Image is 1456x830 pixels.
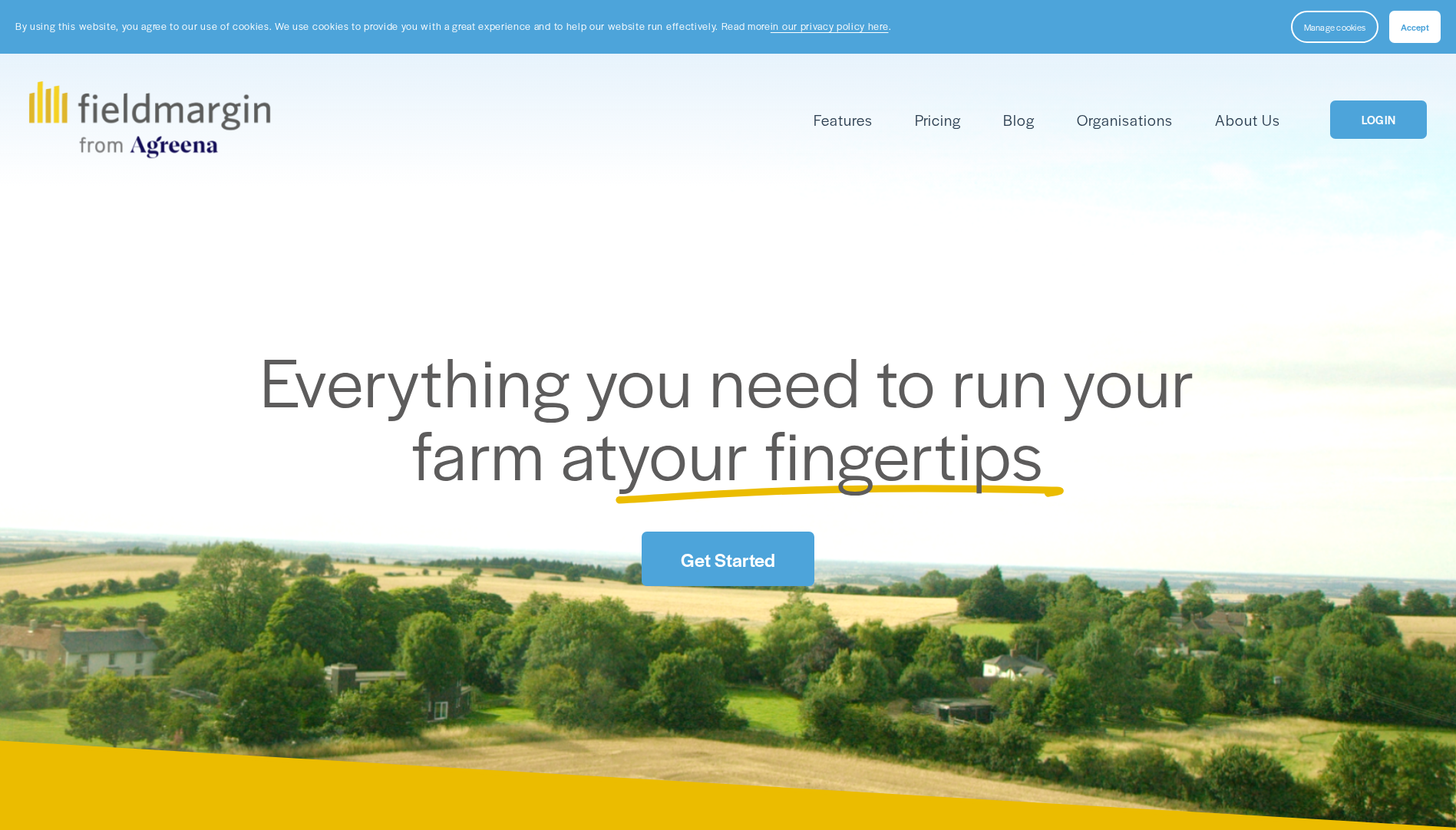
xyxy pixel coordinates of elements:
[1003,107,1035,133] a: Blog
[915,107,961,133] a: Pricing
[642,532,814,586] a: Get Started
[814,109,873,131] span: Features
[1215,107,1280,133] a: About Us
[1291,11,1378,43] button: Manage cookies
[1389,11,1441,43] button: Accept
[1330,100,1427,140] a: LOGIN
[15,19,891,34] p: By using this website, you agree to our use of cookies. We use cookies to provide you with a grea...
[618,404,1044,500] span: your fingertips
[771,19,889,33] a: in our privacy policy here
[1077,107,1173,133] a: Organisations
[29,81,270,158] img: fieldmargin.com
[260,331,1211,501] span: Everything you need to run your farm at
[1401,21,1429,33] span: Accept
[814,107,873,133] a: folder dropdown
[1304,21,1365,33] span: Manage cookies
